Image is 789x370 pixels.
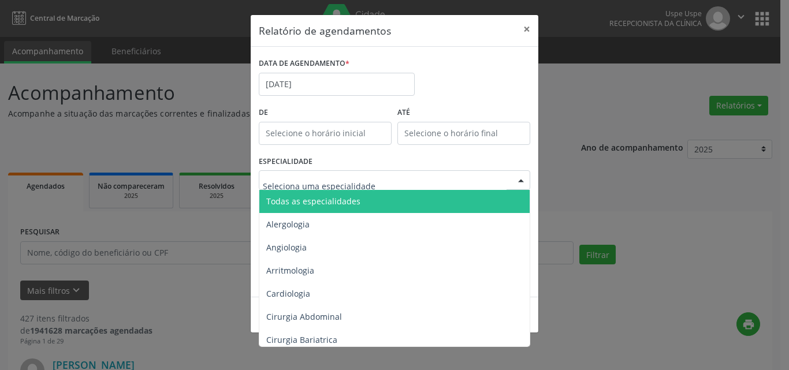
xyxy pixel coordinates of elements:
span: Alergologia [266,219,310,230]
input: Selecione o horário final [397,122,530,145]
h5: Relatório de agendamentos [259,23,391,38]
label: ESPECIALIDADE [259,153,312,171]
span: Cardiologia [266,288,310,299]
span: Arritmologia [266,265,314,276]
input: Selecione uma data ou intervalo [259,73,415,96]
span: Angiologia [266,242,307,253]
span: Cirurgia Bariatrica [266,334,337,345]
input: Selecione o horário inicial [259,122,392,145]
span: Todas as especialidades [266,196,360,207]
label: ATÉ [397,104,530,122]
label: De [259,104,392,122]
span: Cirurgia Abdominal [266,311,342,322]
button: Close [515,15,538,43]
label: DATA DE AGENDAMENTO [259,55,349,73]
input: Seleciona uma especialidade [263,174,507,197]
